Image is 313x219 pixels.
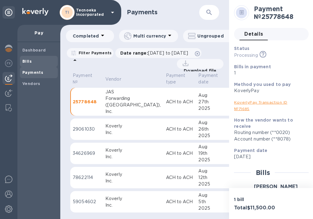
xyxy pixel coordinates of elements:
p: Payment № [73,72,92,85]
b: Payments [22,70,43,75]
p: 25778648 [73,99,100,105]
b: How the vendor wants to receive [234,118,293,129]
div: 12th [198,174,226,181]
p: Completed [73,33,99,39]
h2: Bills [256,169,270,177]
div: Aug [198,144,226,150]
div: JAS [105,89,161,95]
div: Koverly [105,171,161,178]
div: Aug [198,92,226,99]
span: Details [244,30,263,38]
div: Inc. [105,129,161,136]
p: Processing [234,52,258,59]
span: Payment date [198,72,226,85]
span: Payment type [166,72,194,85]
div: 26th [198,126,226,132]
b: Bills in payment [234,64,271,69]
h1: Payments [127,9,199,16]
p: 78622114 [73,174,100,181]
p: Date range : [120,50,191,56]
div: Routing number (**0020) [234,129,304,136]
div: Koverly [105,123,161,129]
p: [DATE] [234,154,304,160]
div: Date range:[DATE] to [DATE] [115,48,201,58]
p: Vendor [105,76,121,83]
span: [DATE] to [DATE] [148,51,188,56]
img: Foreign exchange [5,60,12,67]
p: 1 [234,70,304,76]
div: 5th [198,199,226,205]
div: 2025 [198,181,226,187]
p: 1 bill [234,196,275,203]
b: TI [65,10,69,15]
p: Download file [181,68,216,74]
p: Tecnoeka Incorporated [76,8,107,17]
div: Inc. [105,154,161,160]
p: Payment type [166,72,186,85]
div: KoverlyPay [234,87,304,94]
div: 2025 [198,157,226,163]
div: Account number (**8078) [234,136,304,142]
b: Method you used to pay [234,82,291,87]
b: Dashboard [22,48,46,52]
p: Filter Payments [76,50,112,56]
p: Ungrouped [197,33,227,39]
div: Aug [198,119,226,126]
b: Status [234,46,249,51]
span: Vendor [105,76,129,83]
h2: Payment № 25778648 [254,5,304,20]
p: 59054602 [73,199,100,205]
div: Forwarding [105,95,161,102]
p: Payment date [198,72,218,85]
div: Unpin categories [2,6,15,19]
div: Aug [198,192,226,199]
p: Pay [22,30,55,36]
p: ACH to ACH [166,150,194,157]
b: Payment date [234,148,267,153]
b: Vendors [22,81,40,86]
div: ([GEOGRAPHIC_DATA]), [105,102,161,108]
div: Inc. [105,202,161,208]
img: Logo [22,8,48,16]
div: 2025 [198,132,226,139]
p: 29061030 [73,126,100,132]
div: 27th [198,99,226,105]
p: 34626969 [73,150,100,157]
div: 19th [198,150,226,157]
p: ACH to ACH [166,174,194,181]
span: Payment № [73,72,100,85]
h3: Total $11,500.00 [234,205,275,211]
div: 2025 [198,205,226,212]
p: ACH to ACH [166,99,194,105]
div: Koverly [105,195,161,202]
div: Koverly [105,147,161,154]
p: ACH to ACH [166,199,194,205]
div: Aug [198,168,226,174]
div: 2025 [198,105,226,112]
a: KoverlyPay Transaction ID № 71685 [234,100,287,111]
b: Bills [22,59,32,64]
p: ACH to ACH [166,126,194,132]
p: Multi currency [133,33,166,39]
div: Inc. [105,178,161,184]
div: Inc. [105,108,161,115]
